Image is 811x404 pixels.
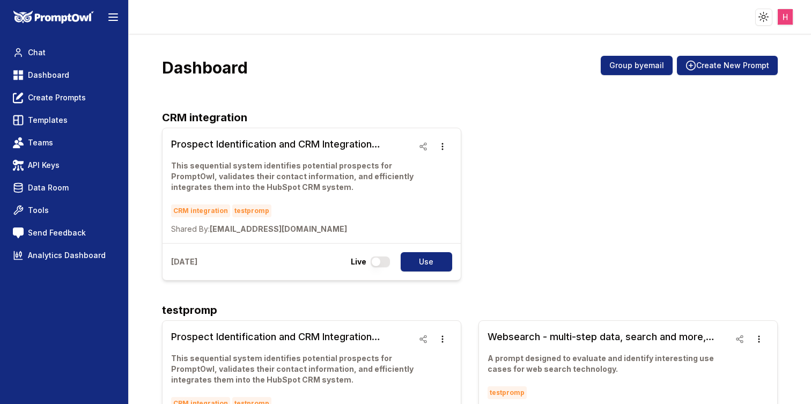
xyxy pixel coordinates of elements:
[162,109,778,126] h2: CRM integration
[9,223,120,243] a: Send Feedback
[9,178,120,197] a: Data Room
[171,160,414,193] p: This sequential system identifies potential prospects for PromptOwl, validates their contact info...
[162,302,778,318] h2: testpromp
[9,156,120,175] a: API Keys
[394,252,452,271] a: Use
[488,329,730,344] h3: Websearch - multi-step data, search and more, single model, single step
[9,201,120,220] a: Tools
[28,227,86,238] span: Send Feedback
[13,227,24,238] img: feedback
[9,111,120,130] a: Templates
[351,256,366,267] p: Live
[171,353,414,385] p: This sequential system identifies potential prospects for PromptOwl, validates their contact info...
[171,329,414,344] h3: Prospect Identification and CRM Integration Workflow
[9,133,120,152] a: Teams
[232,204,271,217] span: testpromp
[28,182,69,193] span: Data Room
[171,137,414,152] h3: Prospect Identification and CRM Integration Workflow
[28,70,69,80] span: Dashboard
[28,137,53,148] span: Teams
[13,11,94,24] img: PromptOwl
[9,246,120,265] a: Analytics Dashboard
[778,9,793,25] img: ACg8ocJJXoBNX9W-FjmgwSseULRJykJmqCZYzqgfQpEi3YodQgNtRg=s96-c
[171,224,414,234] p: [EMAIL_ADDRESS][DOMAIN_NAME]
[677,56,778,75] button: Create New Prompt
[171,256,197,267] p: [DATE]
[28,92,86,103] span: Create Prompts
[401,252,452,271] button: Use
[171,224,210,233] span: Shared By:
[28,115,68,126] span: Templates
[601,56,673,75] button: Group byemail
[9,65,120,85] a: Dashboard
[9,43,120,62] a: Chat
[171,204,230,217] span: CRM integration
[171,137,414,234] a: Prospect Identification and CRM Integration WorkflowThis sequential system identifies potential p...
[488,353,730,374] p: A prompt designed to evaluate and identify interesting use cases for web search technology.
[28,250,106,261] span: Analytics Dashboard
[28,205,49,216] span: Tools
[162,58,248,77] h3: Dashboard
[28,47,46,58] span: Chat
[488,386,527,399] span: testpromp
[9,88,120,107] a: Create Prompts
[28,160,60,171] span: API Keys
